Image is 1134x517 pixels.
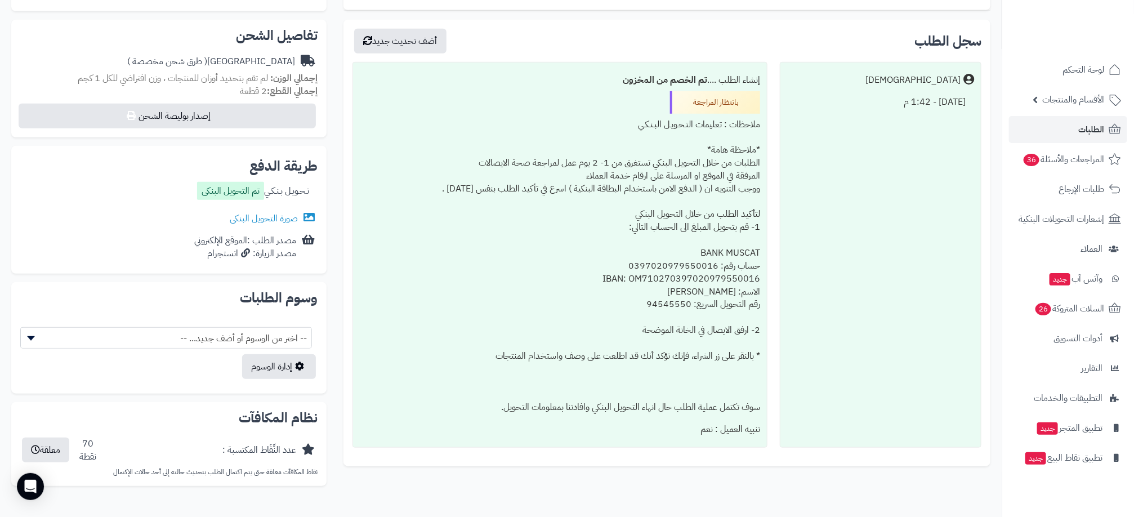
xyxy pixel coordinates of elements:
[197,182,309,203] div: تـحـويـل بـنـكـي
[670,91,760,114] div: بانتظار المراجعة
[623,73,707,87] b: تم الخصم من المخزون
[249,159,318,173] h2: طريقة الدفع
[1009,325,1127,352] a: أدوات التسويق
[1062,62,1104,78] span: لوحة التحكم
[1009,56,1127,83] a: لوحة التحكم
[1036,420,1102,436] span: تطبيق المتجر
[127,55,207,68] span: ( طرق شحن مخصصة )
[21,328,311,349] span: -- اختر من الوسوم أو أضف جديد... --
[1009,415,1127,442] a: تطبيق المتجرجديد
[1009,355,1127,382] a: التقارير
[20,291,318,305] h2: وسوم الطلبات
[1081,241,1102,257] span: العملاء
[1037,422,1058,435] span: جديد
[194,247,296,260] div: مصدر الزيارة: انستجرام
[20,467,318,477] p: نقاط المكافآت معلقة حتى يتم اكتمال الطلب بتحديث حالته إلى أحد حالات الإكتمال
[17,473,44,500] div: Open Intercom Messenger
[127,55,295,68] div: [GEOGRAPHIC_DATA]
[360,114,760,418] div: ملاحظات : تعليمات التـحـويـل البـنـكـي *ملاحظة هامة* الطلبات من خلال التحويل البنكي تستغرق من 1- ...
[1025,452,1046,465] span: جديد
[1050,273,1070,286] span: جديد
[1042,92,1104,108] span: الأقسام والمنتجات
[1081,360,1102,376] span: التقارير
[1009,265,1127,292] a: وآتس آبجديد
[1078,122,1104,137] span: الطلبات
[1009,116,1127,143] a: الطلبات
[240,84,318,98] small: 2 قطعة
[1009,206,1127,233] a: إشعارات التحويلات البنكية
[222,444,296,457] div: عدد النِّقَاط المكتسبة :
[354,29,447,54] button: أضف تحديث جديد
[22,438,69,462] button: معلقة
[79,438,96,463] div: 70
[1009,146,1127,173] a: المراجعات والأسئلة36
[20,327,312,349] span: -- اختر من الوسوم أو أضف جديد... --
[270,72,318,85] strong: إجمالي الوزن:
[1009,385,1127,412] a: التطبيقات والخدمات
[865,74,961,87] div: [DEMOGRAPHIC_DATA]
[787,91,974,113] div: [DATE] - 1:42 م
[1009,235,1127,262] a: العملاء
[1034,390,1102,406] span: التطبيقات والخدمات
[1053,331,1102,346] span: أدوات التسويق
[194,234,296,260] div: مصدر الطلب :الموقع الإلكتروني
[79,451,96,463] div: نقطة
[19,104,316,128] button: إصدار بوليصة الشحن
[360,418,760,440] div: تنبيه العميل : نعم
[1009,295,1127,322] a: السلات المتروكة26
[78,72,268,85] span: لم تقم بتحديد أوزان للمنتجات ، وزن افتراضي للكل 1 كجم
[267,84,318,98] strong: إجمالي القطع:
[1019,211,1104,227] span: إشعارات التحويلات البنكية
[20,411,318,425] h2: نظام المكافآت
[1035,303,1051,315] span: 26
[197,182,264,200] label: تم التحويل البنكى
[1048,271,1102,287] span: وآتس آب
[1023,151,1104,167] span: المراجعات والأسئلة
[242,354,316,379] a: إدارة الوسوم
[914,34,981,48] h3: سجل الطلب
[1009,176,1127,203] a: طلبات الإرجاع
[20,29,318,42] h2: تفاصيل الشحن
[1024,450,1102,466] span: تطبيق نقاط البيع
[1024,154,1039,166] span: 36
[1034,301,1104,317] span: السلات المتروكة
[1059,181,1104,197] span: طلبات الإرجاع
[1009,444,1127,471] a: تطبيق نقاط البيعجديد
[360,69,760,91] div: إنشاء الطلب ....
[230,212,318,225] a: صورة التحويل البنكى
